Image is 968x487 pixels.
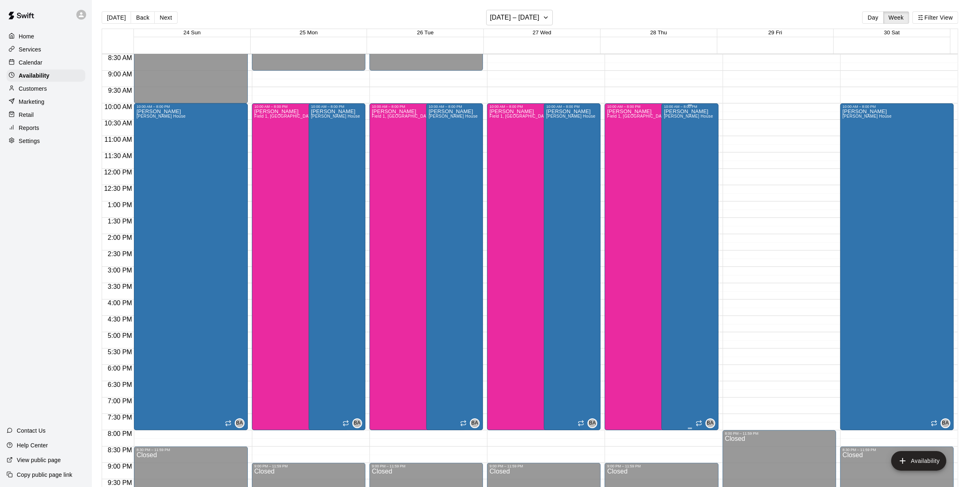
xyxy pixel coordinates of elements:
div: 10:00 AM – 8:00 PM: Available [840,103,954,430]
div: 9:00 PM – 11:59 PM [372,464,481,468]
span: 4:30 PM [106,316,134,323]
a: Marketing [7,96,85,108]
button: 24 Sun [183,29,200,36]
span: 12:30 PM [102,185,134,192]
p: View public page [17,456,61,464]
span: 1:30 PM [106,218,134,225]
span: Recurring availability [460,420,467,427]
div: Bryan Anderson [587,418,597,428]
span: [PERSON_NAME] House [429,114,478,118]
span: 6:30 PM [106,381,134,388]
a: Calendar [7,56,85,69]
p: Services [19,45,41,54]
p: Contact Us [17,427,46,435]
span: 4:00 PM [106,299,134,306]
span: 6:00 PM [106,365,134,372]
div: Reports [7,122,85,134]
div: Bryan Anderson [705,418,715,428]
span: BA [354,419,361,427]
button: 30 Sat [884,29,900,36]
span: 11:30 AM [102,152,134,159]
div: 8:30 PM – 11:59 PM [843,448,951,452]
a: Home [7,30,85,42]
p: Copy public page link [17,471,72,479]
span: 12:00 PM [102,169,134,176]
div: 10:00 AM – 8:00 PM [136,105,245,109]
div: Bryan Anderson [470,418,480,428]
button: 28 Thu [650,29,667,36]
div: 10:00 AM – 8:00 PM [664,105,716,109]
span: 1:00 PM [106,201,134,208]
div: 10:00 AM – 8:00 PM [429,105,481,109]
div: 10:00 AM – 8:00 PM [311,105,363,109]
p: Customers [19,85,47,93]
button: [DATE] [102,11,131,24]
span: 7:00 PM [106,398,134,404]
div: 9:00 PM – 11:59 PM [254,464,363,468]
p: Calendar [19,58,42,67]
span: 5:30 PM [106,348,134,355]
span: BA [236,419,243,427]
div: 10:00 AM – 8:00 PM [546,105,598,109]
span: 10:30 AM [102,120,134,127]
p: Help Center [17,441,48,449]
span: [PERSON_NAME] House [843,114,892,118]
button: Filter View [912,11,958,24]
button: 25 Mon [300,29,318,36]
a: Retail [7,109,85,121]
div: 9:00 PM – 11:59 PM [490,464,598,468]
p: Reports [19,124,39,132]
button: Day [862,11,883,24]
button: [DATE] – [DATE] [486,10,553,25]
div: 10:00 AM – 8:00 PM: Available [369,103,466,430]
span: 11:00 AM [102,136,134,143]
div: 8:30 PM – 11:59 PM [136,448,245,452]
div: Bryan Anderson [235,418,245,428]
span: 10:00 AM [102,103,134,110]
div: 10:00 AM – 8:00 PM [843,105,951,109]
div: 10:00 AM – 8:00 PM: Available [661,103,718,430]
button: 27 Wed [533,29,552,36]
span: Recurring availability [931,420,937,427]
span: Recurring availability [343,420,349,427]
span: 9:00 PM [106,463,134,470]
div: 10:00 AM – 8:00 PM [372,105,463,109]
div: 10:00 AM – 8:00 PM [490,105,581,109]
span: BA [707,419,714,427]
span: 8:30 PM [106,447,134,453]
div: 10:00 AM – 8:00 PM: Available [426,103,483,430]
p: Marketing [19,98,45,106]
span: 3:30 PM [106,283,134,290]
span: Recurring availability [696,420,702,427]
p: Retail [19,111,34,119]
span: BA [589,419,596,427]
span: 3:00 PM [106,267,134,274]
span: 9:00 AM [106,71,134,78]
span: [PERSON_NAME] House [136,114,185,118]
a: Services [7,43,85,56]
span: [PERSON_NAME] House [546,114,595,118]
div: 8:00 PM – 11:59 PM [725,431,834,436]
span: 7:30 PM [106,414,134,421]
div: 10:00 AM – 8:00 PM: Available [134,103,247,430]
button: add [891,451,946,471]
span: 2:00 PM [106,234,134,241]
a: Settings [7,135,85,147]
div: 10:00 AM – 8:00 PM [254,105,346,109]
button: Back [131,11,155,24]
div: 10:00 AM – 8:00 PM: Available [605,103,701,430]
span: BA [472,419,478,427]
button: Week [883,11,909,24]
a: Availability [7,69,85,82]
span: BA [942,419,949,427]
div: 10:00 AM – 8:00 PM: Available [544,103,601,430]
